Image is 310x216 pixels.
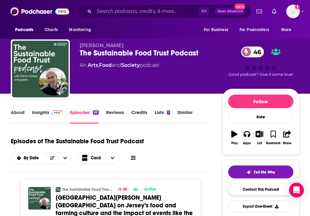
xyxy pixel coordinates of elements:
[144,186,156,193] span: Active
[11,152,72,164] h2: Choose List sort
[254,170,275,175] span: Tell Me Why
[91,156,101,160] span: Card
[11,156,46,160] button: open menu
[80,43,124,48] span: [PERSON_NAME]
[222,43,299,81] div: 46Good podcast? Give it some love!
[112,62,121,68] span: and
[266,141,280,145] div: Bookmark
[228,183,293,195] a: Contact This Podcast
[281,26,292,34] span: More
[15,26,33,34] span: Podcasts
[177,109,193,124] a: Similar
[98,62,99,68] span: ,
[228,95,293,108] button: Follow
[240,26,269,34] span: For Podcasters
[46,152,59,164] button: Sort Direction
[155,109,170,124] a: Lists1
[228,165,293,178] button: tell me why sparkleTell Me Why
[93,110,98,115] div: 69
[80,62,159,69] div: An podcast
[11,24,41,36] button: open menu
[121,62,140,68] a: Society
[266,127,281,149] button: Bookmark
[286,5,300,18] span: Logged in as nell-elle
[286,5,300,18] img: User Profile
[117,187,129,192] a: 46
[106,109,124,124] a: Reviews
[77,4,251,18] div: Search podcasts, credits, & more...
[254,6,264,17] a: Show notifications dropdown
[56,187,61,192] img: The Sustainable Food Trust Podcast
[228,111,293,123] div: Rate
[204,26,228,34] span: For Business
[32,109,62,124] a: InsightsPodchaser Pro
[28,187,51,210] img: India Hamilton on Jersey’s food and farming culture and the impact of events like the Regen Gathe...
[277,24,299,36] button: open menu
[253,127,266,149] button: List
[59,152,72,164] button: open menu
[295,5,300,10] svg: Add a profile image
[229,72,293,77] span: Good podcast? Give it some love!
[234,4,245,10] span: New
[88,62,98,68] a: Arts
[217,10,243,13] span: Open Advanced
[257,141,262,145] div: List
[69,26,91,34] span: Monitoring
[269,6,279,17] a: Show notifications dropdown
[283,141,291,145] div: Share
[241,47,264,57] a: 46
[11,137,144,145] h1: Episodes of The Sustainable Food Trust Podcast
[243,141,251,145] div: Apps
[198,7,210,15] span: ⌘ K
[41,24,62,36] a: Charts
[123,186,127,193] span: 46
[286,5,300,18] button: Show profile menu
[231,141,238,145] div: Play
[281,127,293,149] button: Share
[99,62,112,68] a: Food
[12,41,69,97] img: The Sustainable Food Trust Podcast
[228,200,293,212] button: Export One-Sheet
[11,109,25,124] a: About
[70,109,98,124] a: Episodes69
[131,109,147,124] a: Credits
[142,187,158,192] a: Active
[215,8,246,15] button: Open AdvancedNew
[247,47,264,57] span: 46
[200,24,236,36] button: open menu
[24,156,41,160] span: By Date
[167,110,170,115] div: 1
[228,127,241,149] button: Play
[289,183,304,198] div: Open Intercom Messenger
[246,170,251,175] img: tell me why sparkle
[10,6,69,17] img: Podchaser - Follow, Share and Rate Podcasts
[236,24,278,36] button: open menu
[65,24,99,36] button: open menu
[94,6,198,16] input: Search podcasts, credits, & more...
[45,26,58,34] span: Charts
[241,127,253,149] button: Apps
[77,152,119,164] button: Choose View
[62,187,113,192] a: The Sustainable Food Trust Podcast
[52,110,62,115] img: Podchaser Pro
